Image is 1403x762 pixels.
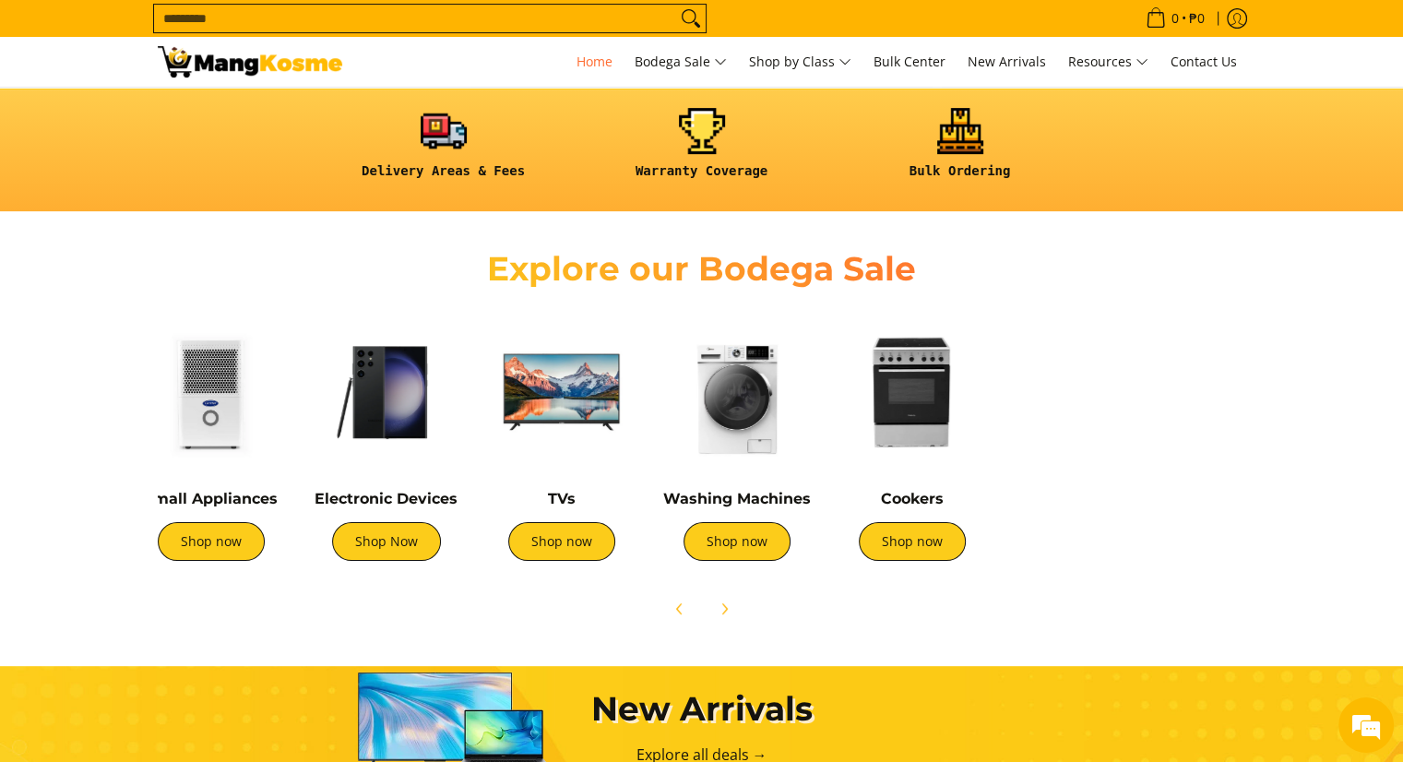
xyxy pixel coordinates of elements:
[315,490,458,507] a: Electronic Devices
[676,5,706,32] button: Search
[663,490,811,507] a: Washing Machines
[625,37,736,87] a: Bodega Sale
[9,504,351,568] textarea: Type your message and hit 'Enter'
[660,589,700,629] button: Previous
[483,314,640,470] img: TVs
[96,103,310,127] div: Chat with us now
[324,108,564,194] a: <h6><strong>Delivery Areas & Fees</strong></h6>
[749,51,851,74] span: Shop by Class
[308,314,465,470] img: Electronic Devices
[1186,12,1207,25] span: ₱0
[548,490,576,507] a: TVs
[864,37,955,87] a: Bulk Center
[361,37,1246,87] nav: Main Menu
[684,522,791,561] a: Shop now
[1059,37,1158,87] a: Resources
[303,9,347,54] div: Minimize live chat window
[158,522,265,561] a: Shop now
[1140,8,1210,29] span: •
[704,589,744,629] button: Next
[158,46,342,77] img: Mang Kosme: Your Home Appliances Warehouse Sale Partner!
[107,232,255,419] span: We're online!
[508,522,615,561] a: Shop now
[434,248,969,290] h2: Explore our Bodega Sale
[1068,51,1148,74] span: Resources
[881,490,944,507] a: Cookers
[1169,12,1182,25] span: 0
[834,314,991,470] img: Cookers
[577,53,612,70] span: Home
[133,314,290,470] img: Small Appliances
[144,490,278,507] a: Small Appliances
[1171,53,1237,70] span: Contact Us
[740,37,861,87] a: Shop by Class
[1161,37,1246,87] a: Contact Us
[567,37,622,87] a: Home
[659,314,815,470] img: Washing Machines
[968,53,1046,70] span: New Arrivals
[859,522,966,561] a: Shop now
[958,37,1055,87] a: New Arrivals
[635,51,727,74] span: Bodega Sale
[332,522,441,561] a: Shop Now
[840,108,1080,194] a: <h6><strong>Bulk Ordering</strong></h6>
[874,53,945,70] span: Bulk Center
[582,108,822,194] a: <h6><strong>Warranty Coverage</strong></h6>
